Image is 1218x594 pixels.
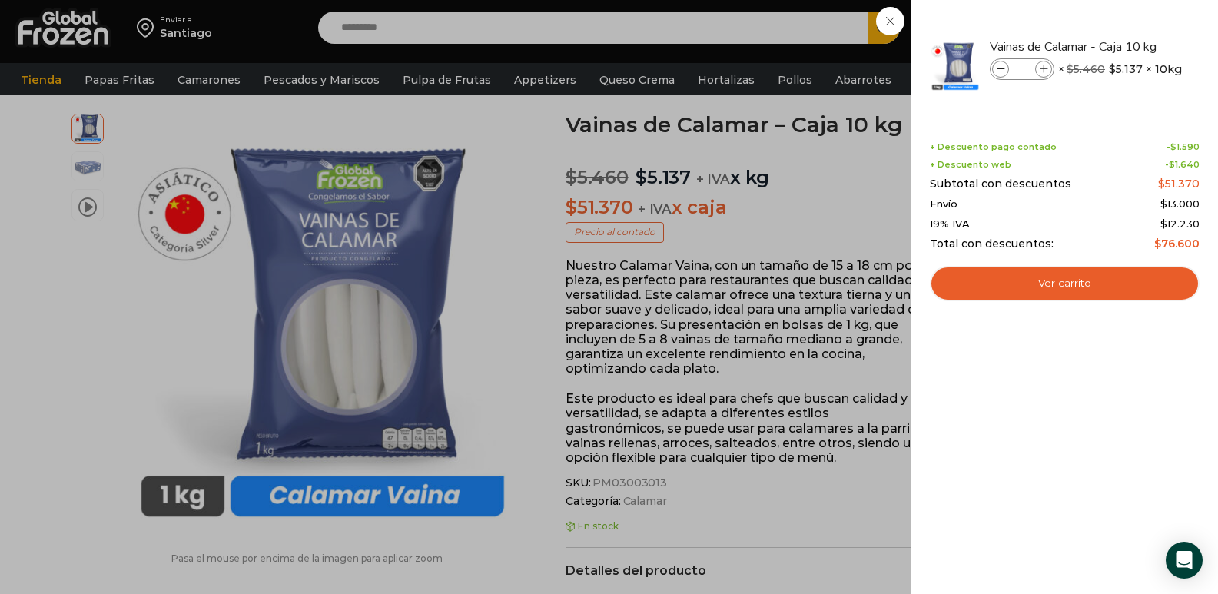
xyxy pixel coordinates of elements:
[1165,160,1200,170] span: -
[1160,197,1167,210] span: $
[1170,141,1177,152] span: $
[1160,197,1200,210] bdi: 13.000
[1170,141,1200,152] bdi: 1.590
[1109,61,1116,77] span: $
[930,218,970,231] span: 19% IVA
[1169,159,1175,170] span: $
[1067,62,1105,76] bdi: 5.460
[1160,217,1200,230] span: 12.230
[930,160,1011,170] span: + Descuento web
[930,237,1054,251] span: Total con descuentos:
[930,198,957,211] span: Envío
[1154,237,1161,251] span: $
[1109,61,1143,77] bdi: 5.137
[1167,142,1200,152] span: -
[930,266,1200,301] a: Ver carrito
[1158,177,1165,191] span: $
[1058,58,1182,80] span: × × 10kg
[1067,62,1074,76] span: $
[1154,237,1200,251] bdi: 76.600
[930,142,1057,152] span: + Descuento pago contado
[990,38,1173,55] a: Vainas de Calamar - Caja 10 kg
[930,178,1071,191] span: Subtotal con descuentos
[1169,159,1200,170] bdi: 1.640
[1011,61,1034,78] input: Product quantity
[1166,542,1203,579] div: Open Intercom Messenger
[1158,177,1200,191] bdi: 51.370
[1160,217,1167,230] span: $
